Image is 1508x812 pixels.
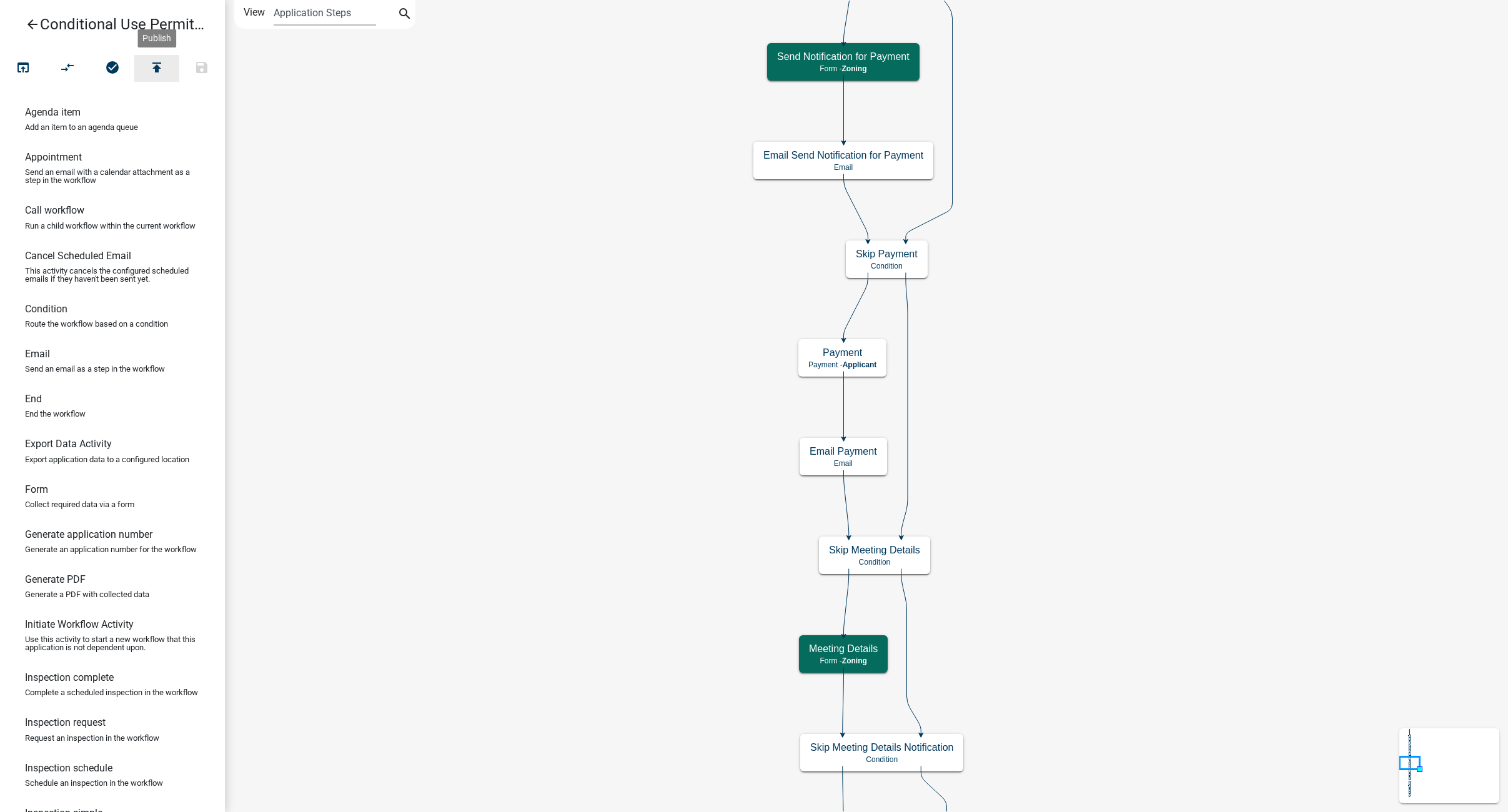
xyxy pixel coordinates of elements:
[809,643,878,655] h5: Meeting Details
[25,151,82,163] h6: Appointment
[397,6,412,24] i: search
[763,149,923,161] h5: Email Send Notification for Payment
[25,590,149,598] p: Generate a PDF with collected data
[25,393,42,405] h6: End
[842,64,867,73] span: Zoning
[25,688,198,696] p: Complete a scheduled inspection in the workflow
[25,438,112,450] h6: Export Data Activity
[61,60,76,77] i: compare_arrows
[25,348,50,360] h6: Email
[25,17,40,34] i: arrow_back
[105,60,120,77] i: check_circle
[25,106,81,118] h6: Agenda item
[25,528,152,540] h6: Generate application number
[25,618,134,630] h6: Initiate Workflow Activity
[25,455,189,463] p: Export application data to a configured location
[810,445,877,457] h5: Email Payment
[777,51,910,62] h5: Send Notification for Payment
[25,168,200,184] p: Send an email with a calendar attachment as a step in the workflow
[25,222,196,230] p: Run a child workflow within the current workflow
[25,671,114,683] h6: Inspection complete
[25,716,106,728] h6: Inspection request
[25,320,168,328] p: Route the workflow based on a condition
[810,741,953,753] h5: Skip Meeting Details Notification
[90,55,135,82] button: No problems
[25,573,86,585] h6: Generate PDF
[25,500,134,508] p: Collect required data via a form
[16,60,31,77] i: open_in_browser
[810,755,953,764] p: Condition
[829,558,920,567] p: Condition
[808,360,876,369] p: Payment -
[10,10,205,39] a: Conditional Use Permit Application
[25,762,112,774] h6: Inspection schedule
[194,60,209,77] i: save
[777,64,910,73] p: Form -
[763,163,923,172] p: Email
[137,29,176,47] div: Publish
[25,483,48,495] h6: Form
[829,544,920,556] h5: Skip Meeting Details
[843,360,877,369] span: Applicant
[25,365,165,373] p: Send an email as a step in the workflow
[25,410,86,418] p: End the workflow
[149,60,164,77] i: publish
[25,635,200,651] p: Use this activity to start a new workflow that this application is not dependent upon.
[45,55,90,82] button: Auto Layout
[25,545,197,553] p: Generate an application number for the workflow
[395,5,415,25] button: search
[856,248,918,260] h5: Skip Payment
[25,779,163,787] p: Schedule an inspection in the workflow
[856,262,918,270] p: Condition
[1,55,224,85] div: Workflow actions
[25,734,159,742] p: Request an inspection in the workflow
[842,656,867,665] span: Zoning
[25,250,131,262] h6: Cancel Scheduled Email
[1,55,46,82] button: Test Workflow
[179,55,224,82] button: Save
[809,656,878,665] p: Form -
[808,347,876,359] h5: Payment
[810,459,877,468] p: Email
[25,204,84,216] h6: Call workflow
[25,267,200,283] p: This activity cancels the configured scheduled emails if they haven't been sent yet.
[134,55,179,82] button: Publish
[25,303,67,315] h6: Condition
[25,123,138,131] p: Add an item to an agenda queue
